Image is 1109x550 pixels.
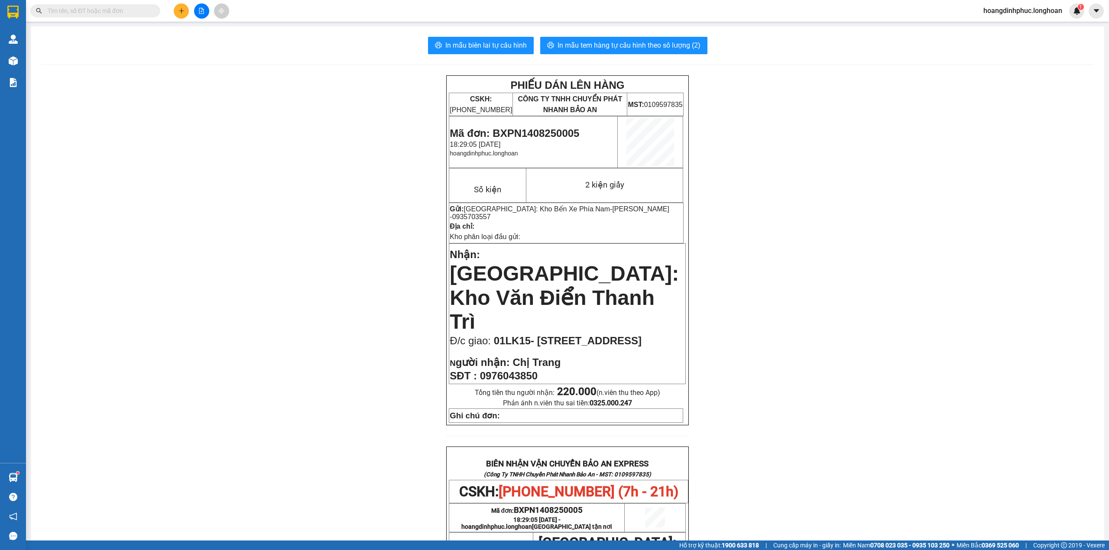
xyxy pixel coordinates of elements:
button: printerIn mẫu biên lai tự cấu hình [428,37,534,54]
strong: BIÊN NHẬN VẬN CHUYỂN BẢO AN EXPRESS [486,459,649,469]
span: Hỗ trợ kỹ thuật: [679,540,759,550]
strong: N [450,359,509,368]
button: caret-down [1089,3,1104,19]
button: printerIn mẫu tem hàng tự cấu hình theo số lượng (2) [540,37,707,54]
span: Phản ánh n.viên thu sai tiền: [503,399,632,407]
button: file-add [194,3,209,19]
span: aim [218,8,224,14]
span: | [765,540,767,550]
span: [GEOGRAPHIC_DATA] tận nơi [532,523,612,530]
img: warehouse-icon [9,473,18,482]
span: printer [547,42,554,50]
input: Tìm tên, số ĐT hoặc mã đơn [48,6,150,16]
span: hoangdinhphuc.longhoan [461,523,612,530]
span: file-add [198,8,204,14]
strong: 0325.000.247 [590,399,632,407]
img: icon-new-feature [1073,7,1081,15]
span: 2 kiện giấy [585,180,624,190]
img: logo-vxr [7,6,19,19]
strong: 0708 023 035 - 0935 103 250 [870,542,950,549]
strong: 220.000 [557,385,597,398]
strong: (Công Ty TNHH Chuyển Phát Nhanh Bảo An - MST: 0109597835) [484,471,651,478]
strong: CSKH: [470,95,492,103]
span: 01LK15- [STREET_ADDRESS] [494,335,642,346]
span: Miền Nam [843,540,950,550]
sup: 1 [1078,4,1084,10]
span: (n.viên thu theo App) [557,388,660,397]
span: Chị Trang [512,356,561,368]
span: message [9,532,17,540]
span: plus [178,8,185,14]
span: gười nhận: [456,356,510,368]
span: CÔNG TY TNHH CHUYỂN PHÁT NHANH BẢO AN [518,95,622,113]
strong: Địa chỉ: [450,223,474,230]
span: [PHONE_NUMBER] (7h - 21h) [499,483,678,500]
img: solution-icon [9,78,18,87]
span: 18:29:05 [DATE] [450,141,500,148]
span: [GEOGRAPHIC_DATA]: Kho Bến Xe Phía Nam [464,205,610,213]
span: 1 [1079,4,1082,10]
span: Số kiện [474,185,501,194]
strong: Ghi chú đơn: [450,411,500,420]
span: BXPN1408250005 [514,505,583,515]
span: Mã đơn: [491,507,583,514]
span: [PERSON_NAME] - [450,205,669,220]
strong: 1900 633 818 [722,542,759,549]
span: question-circle [9,493,17,501]
span: Kho phân loại đầu gửi: [450,233,520,240]
span: [GEOGRAPHIC_DATA]: Kho Văn Điển Thanh Trì [450,262,679,333]
span: - [450,205,669,220]
button: plus [174,3,189,19]
span: 0935703557 [452,213,491,220]
span: 0976043850 [480,370,538,382]
span: copyright [1061,542,1067,548]
strong: Gửi: [450,205,464,213]
span: Miền Bắc [957,540,1019,550]
span: [PHONE_NUMBER] [450,95,512,113]
span: search [36,8,42,14]
strong: 0369 525 060 [982,542,1019,549]
img: warehouse-icon [9,35,18,44]
span: ⚪️ [952,544,954,547]
span: In mẫu biên lai tự cấu hình [445,40,527,51]
span: hoangdinhphuc.longhoan [450,150,518,157]
span: Đ/c giao: [450,335,493,346]
strong: PHIẾU DÁN LÊN HÀNG [510,79,624,91]
button: aim [214,3,229,19]
span: 18:29:05 [DATE] - [461,516,612,530]
span: hoangdinhphuc.longhoan [976,5,1069,16]
span: CSKH: [459,483,678,500]
span: In mẫu tem hàng tự cấu hình theo số lượng (2) [558,40,700,51]
strong: SĐT : [450,370,477,382]
span: caret-down [1093,7,1100,15]
span: notification [9,512,17,521]
span: Tổng tiền thu người nhận: [475,388,660,397]
sup: 1 [16,472,19,474]
strong: MST: [628,101,644,108]
span: Cung cấp máy in - giấy in: [773,540,841,550]
span: printer [435,42,442,50]
span: 0109597835 [628,101,682,108]
img: warehouse-icon [9,56,18,65]
span: Nhận: [450,249,480,260]
span: Mã đơn: BXPN1408250005 [450,127,579,139]
span: | [1025,540,1027,550]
